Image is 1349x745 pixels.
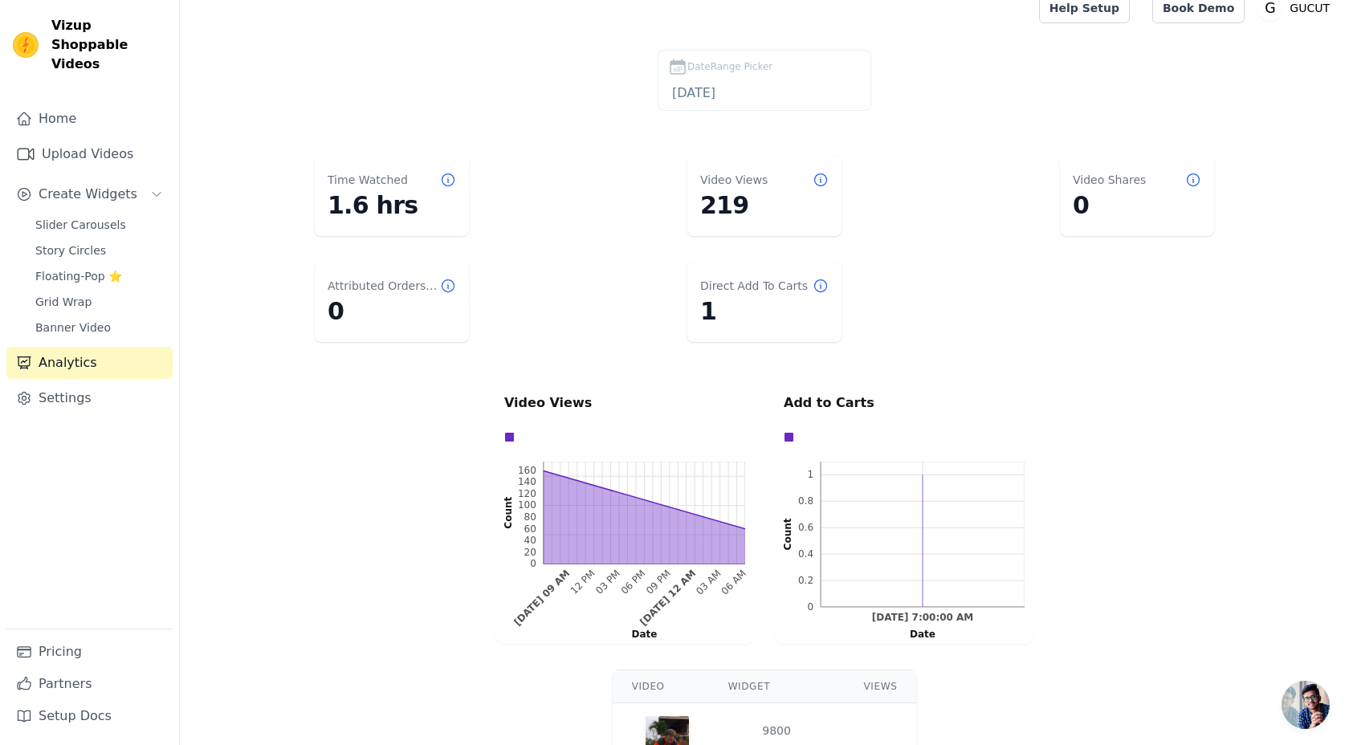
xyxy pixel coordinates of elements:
[687,59,772,74] span: DateRange Picker
[6,382,173,414] a: Settings
[668,83,861,104] input: DateRange Picker
[47,93,59,106] img: tab_domain_overview_orange.svg
[511,564,748,628] g: bottom ticks
[638,568,698,628] text: [DATE] 12 AM
[524,535,536,546] text: 40
[719,568,749,597] text: 06 AM
[807,469,813,480] text: 1
[6,178,173,210] button: Create Widgets
[780,428,1021,446] div: Data groups
[328,191,456,220] dd: 1.6 hrs
[798,548,813,560] text: 0.4
[35,268,122,284] span: Floating-Pop ⭐
[35,217,126,233] span: Slider Carousels
[6,636,173,668] a: Pricing
[6,138,173,170] a: Upload Videos
[700,297,829,326] dd: 1
[821,607,1025,624] g: bottom ticks
[26,291,173,313] a: Grid Wrap
[845,670,917,703] th: Views
[35,242,106,259] span: Story Circles
[180,95,265,105] div: Keywords by Traffic
[511,568,572,628] g: Sat Aug 23 2025 09:00:00 GMT+0700 (เวลาอินโดจีน)
[593,568,622,596] text: 03 PM
[619,568,648,596] g: Sat Aug 23 2025 18:00:00 GMT+0700 (เวลาอินโดจีน)
[872,613,974,624] text: [DATE] 7:00:00 AM
[700,278,808,294] dt: Direct Add To Carts
[638,568,698,628] g: Sun Aug 24 2025 00:00:00 GMT+0700 (เวลาอินโดจีน)
[798,575,813,586] text: 0.2
[42,42,177,55] div: Domain: [DOMAIN_NAME]
[162,93,175,106] img: tab_keywords_by_traffic_grey.svg
[782,518,793,550] text: Count
[619,568,648,596] text: 06 PM
[39,185,137,204] span: Create Widgets
[872,613,974,624] g: Sat Aug 23 2025 07:00:00 GMT+0700 (เวลาอินโดจีน)
[26,239,173,262] a: Story Circles
[518,465,536,476] text: 160
[64,95,144,105] div: Domain Overview
[709,670,845,703] th: Widget
[762,716,791,745] div: 9800
[694,568,723,597] text: 03 AM
[328,278,440,294] dt: Attributed Orders Count
[569,568,597,596] text: 12 PM
[26,265,173,287] a: Floating-Pop ⭐
[784,393,1025,413] p: Add to Carts
[51,16,166,74] span: Vizup Shoppable Videos
[518,499,536,511] text: 100
[524,511,536,523] text: 80
[593,568,622,596] g: Sat Aug 23 2025 15:00:00 GMT+0700 (เวลาอินโดจีน)
[910,629,935,640] text: Date
[631,629,657,640] text: Date
[518,476,536,487] text: 140
[328,297,456,326] dd: 0
[700,172,768,188] dt: Video Views
[798,495,813,507] text: 0.8
[518,488,536,499] text: 120
[6,700,173,732] a: Setup Docs
[807,601,813,613] text: 0
[6,103,173,135] a: Home
[479,462,544,569] g: left axis
[45,26,79,39] div: v 4.0.25
[511,568,572,628] text: [DATE] 09 AM
[719,568,749,597] g: Sun Aug 24 2025 06:00:00 GMT+0700 (เวลาอินโดจีน)
[798,522,813,533] text: 0.6
[26,26,39,39] img: logo_orange.svg
[700,191,829,220] dd: 219
[35,320,111,336] span: Banner Video
[503,497,514,529] text: Count
[644,568,673,596] text: 09 PM
[26,316,173,339] a: Banner Video
[13,32,39,58] img: Vizup
[530,558,536,569] text: 0
[26,42,39,55] img: website_grey.svg
[761,462,821,613] g: left axis
[500,428,741,446] div: Data groups
[524,523,536,535] text: 60
[6,347,173,379] a: Analytics
[35,294,92,310] span: Grid Wrap
[6,668,173,700] a: Partners
[1073,172,1146,188] dt: Video Shares
[613,670,709,703] th: Video
[524,547,536,558] text: 20
[1073,191,1201,220] dd: 0
[518,462,544,569] g: left ticks
[1282,681,1330,729] a: คำแนะนำเมื่อวางเมาส์เหนือปุ่มเปิด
